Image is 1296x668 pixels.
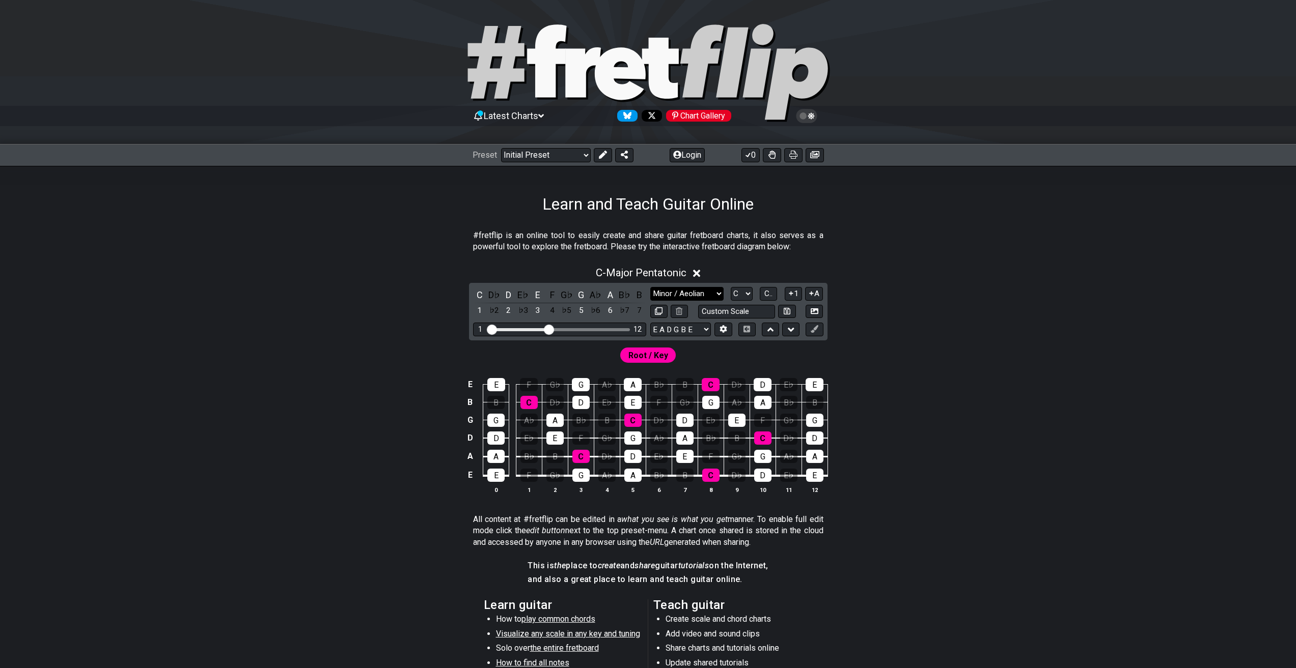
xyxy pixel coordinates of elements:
[574,288,588,302] div: toggle pitch class
[464,466,476,485] td: E
[650,537,664,547] em: URL
[596,267,686,279] span: C - Major Pentatonic
[589,288,602,302] div: toggle pitch class
[546,378,564,391] div: G♭
[496,614,641,628] li: How to
[672,484,698,495] th: 7
[516,288,530,302] div: toggle pitch class
[754,378,771,391] div: D
[546,396,564,409] div: D♭
[545,304,559,317] div: toggle scale degree
[520,414,538,427] div: A♭
[632,304,646,317] div: toggle scale degree
[473,230,823,253] p: #fretflip is an online tool to easily create and share guitar fretboard charts, it also serves as...
[526,526,565,535] em: edit button
[666,110,731,122] div: Chart Gallery
[621,514,728,524] em: what you see is what you get
[568,484,594,495] th: 3
[624,396,642,409] div: E
[806,305,823,318] button: Create Image
[650,414,668,427] div: D♭
[646,484,672,495] th: 6
[676,414,694,427] div: D
[763,148,781,162] button: Toggle Dexterity for all fretkits
[487,450,505,463] div: A
[572,450,590,463] div: C
[613,110,638,122] a: Follow #fretflip at Bluesky
[801,111,813,121] span: Toggle light / dark theme
[666,643,811,657] li: Share charts and tutorials online
[650,287,724,301] select: Scale
[650,450,668,463] div: E♭
[487,288,501,302] div: toggle pitch class
[650,431,668,445] div: A♭
[754,469,771,482] div: D
[598,414,616,427] div: B
[754,450,771,463] div: G
[780,396,797,409] div: B♭
[714,323,732,336] button: Edit Tuning
[802,484,828,495] th: 12
[520,431,538,445] div: E♭
[784,148,803,162] button: Print
[780,450,797,463] div: A♭
[598,561,620,570] em: create
[572,396,590,409] div: D
[487,431,505,445] div: D
[653,599,813,611] h2: Teach guitar
[487,414,505,427] div: G
[473,304,486,317] div: toggle scale degree
[754,431,771,445] div: C
[676,469,694,482] div: B
[501,148,591,162] select: Preset
[780,431,797,445] div: D♭
[624,431,642,445] div: G
[780,414,797,427] div: G♭
[464,393,476,411] td: B
[528,574,768,585] h4: and also a great place to learn and teach guitar online.
[776,484,802,495] th: 11
[473,150,497,160] span: Preset
[806,469,823,482] div: E
[464,429,476,447] td: D
[484,110,538,121] span: Latest Charts
[496,643,641,657] li: Solo over
[484,599,643,611] h2: Learn guitar
[530,643,599,653] span: the entire fretboard
[516,304,530,317] div: toggle scale degree
[464,411,476,429] td: G
[560,288,573,302] div: toggle pitch class
[598,469,616,482] div: A♭
[702,431,720,445] div: B♭
[603,304,617,317] div: toggle scale degree
[520,469,538,482] div: F
[464,376,476,394] td: E
[628,348,668,363] span: First enable full edit mode to edit
[594,148,612,162] button: Edit Preset
[572,431,590,445] div: F
[635,561,655,570] em: share
[542,194,754,214] h1: Learn and Teach Guitar Online
[676,450,694,463] div: E
[650,469,668,482] div: B♭
[806,378,823,391] div: E
[594,484,620,495] th: 4
[754,414,771,427] div: F
[520,378,538,391] div: F
[473,514,823,548] p: All content at #fretflip can be edited in a manner. To enable full edit mode click the next to th...
[728,414,746,427] div: E
[633,325,642,334] div: 12
[728,450,746,463] div: G♭
[778,305,795,318] button: Store user defined scale
[624,450,642,463] div: D
[750,484,776,495] th: 10
[676,396,694,409] div: G♭
[560,304,573,317] div: toggle scale degree
[545,288,559,302] div: toggle pitch class
[650,396,668,409] div: F
[650,378,668,391] div: B♭
[676,431,694,445] div: A
[521,614,595,624] span: play common chords
[738,323,756,336] button: Toggle horizontal chord view
[806,431,823,445] div: D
